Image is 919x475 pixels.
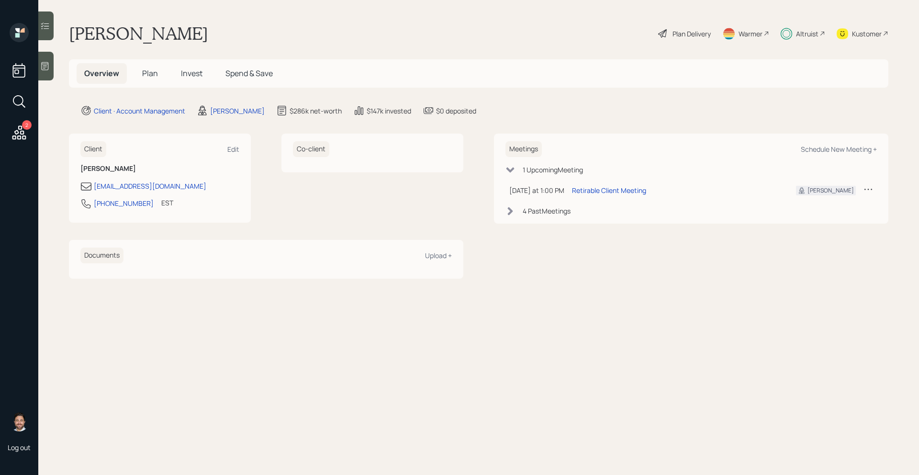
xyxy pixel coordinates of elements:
h6: Co-client [293,141,329,157]
span: Overview [84,68,119,79]
div: [DATE] at 1:00 PM [509,185,564,195]
div: Plan Delivery [672,29,711,39]
h6: Meetings [505,141,542,157]
div: 1 Upcoming Meeting [523,165,583,175]
div: [PHONE_NUMBER] [94,198,154,208]
div: Warmer [739,29,762,39]
div: Schedule New Meeting + [801,145,877,154]
div: Edit [227,145,239,154]
div: 2 [22,120,32,130]
div: Altruist [796,29,818,39]
img: michael-russo-headshot.png [10,412,29,431]
div: Log out [8,443,31,452]
div: $0 deposited [436,106,476,116]
div: Upload + [425,251,452,260]
h1: [PERSON_NAME] [69,23,208,44]
div: $286k net-worth [290,106,342,116]
div: Kustomer [852,29,882,39]
div: [PERSON_NAME] [807,186,854,195]
span: Invest [181,68,202,79]
h6: Client [80,141,106,157]
div: [EMAIL_ADDRESS][DOMAIN_NAME] [94,181,206,191]
h6: [PERSON_NAME] [80,165,239,173]
div: $147k invested [367,106,411,116]
h6: Documents [80,248,123,263]
div: [PERSON_NAME] [210,106,265,116]
span: Spend & Save [225,68,273,79]
div: Client · Account Management [94,106,185,116]
div: Retirable Client Meeting [572,185,646,195]
div: EST [161,198,173,208]
div: 4 Past Meeting s [523,206,571,216]
span: Plan [142,68,158,79]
